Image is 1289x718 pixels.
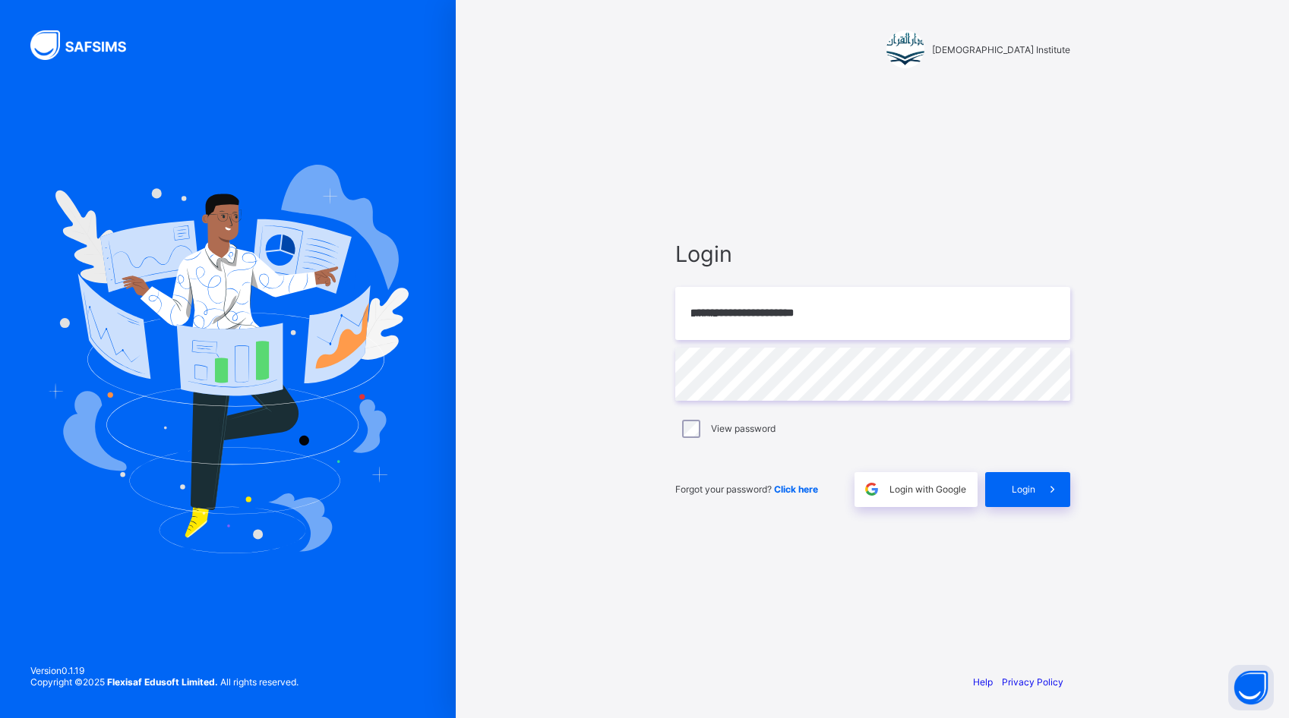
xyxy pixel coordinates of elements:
[107,676,218,688] strong: Flexisaf Edusoft Limited.
[932,44,1070,55] span: [DEMOGRAPHIC_DATA] Institute
[973,676,993,688] a: Help
[30,30,144,60] img: SAFSIMS Logo
[711,423,776,434] label: View password
[30,665,299,676] span: Version 0.1.19
[30,676,299,688] span: Copyright © 2025 All rights reserved.
[675,483,818,495] span: Forgot your password?
[1228,665,1274,710] button: Open asap
[1002,676,1063,688] a: Privacy Policy
[774,483,818,495] a: Click here
[889,483,966,495] span: Login with Google
[863,480,880,498] img: google.396cfc9801f0270233282035f929180a.svg
[675,241,1070,267] span: Login
[47,165,409,553] img: Hero Image
[1012,483,1035,495] span: Login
